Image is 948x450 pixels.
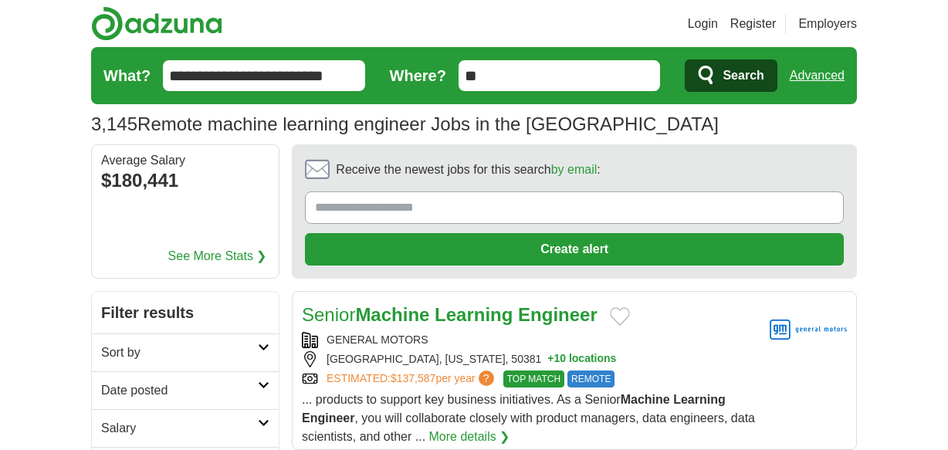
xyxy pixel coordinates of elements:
h2: Date posted [101,381,258,400]
h2: Salary [101,419,258,438]
a: Sort by [92,333,279,371]
strong: Learning [673,393,726,406]
span: ? [479,370,494,386]
a: Salary [92,409,279,447]
a: by email [551,163,598,176]
div: Average Salary [101,154,269,167]
div: [GEOGRAPHIC_DATA], [US_STATE], 50381 [302,351,757,367]
a: GENERAL MOTORS [327,333,428,346]
span: + [547,351,554,367]
button: Search [685,59,777,92]
a: SeniorMachine Learning Engineer [302,304,598,325]
span: Receive the newest jobs for this search : [336,161,600,179]
a: Advanced [790,60,845,91]
span: ... products to support key business initiatives. As a Senior , you will collaborate closely with... [302,393,755,443]
div: $180,441 [101,167,269,195]
h1: Remote machine learning engineer Jobs in the [GEOGRAPHIC_DATA] [91,113,719,134]
a: Date posted [92,371,279,409]
img: General Motors logo [770,301,847,359]
span: TOP MATCH [503,370,564,387]
span: REMOTE [567,370,615,387]
a: More details ❯ [429,428,510,446]
a: See More Stats ❯ [168,247,267,266]
h2: Filter results [92,292,279,333]
img: Adzuna logo [91,6,222,41]
button: Add to favorite jobs [610,307,630,326]
a: ESTIMATED:$137,587per year? [327,370,497,387]
a: Login [688,15,718,33]
strong: Learning [435,304,513,325]
a: Employers [798,15,857,33]
a: Register [730,15,777,33]
span: Search [723,60,763,91]
button: +10 locations [547,351,616,367]
button: Create alert [305,233,844,266]
span: 3,145 [91,110,137,138]
strong: Machine [621,393,670,406]
h2: Sort by [101,343,258,362]
strong: Engineer [518,304,598,325]
strong: Machine [355,304,429,325]
label: Where? [390,64,446,87]
label: What? [103,64,151,87]
span: $137,587 [391,372,435,384]
strong: Engineer [302,411,354,425]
